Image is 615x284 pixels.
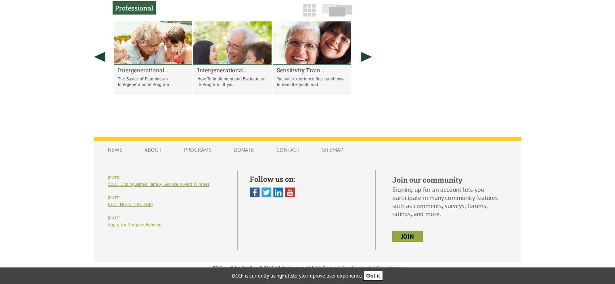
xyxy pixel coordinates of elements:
[301,8,318,21] a: Grid View
[136,142,170,158] a: About
[282,272,301,279] a: Fullstory
[197,66,268,74] a: Intergenerational...
[108,221,161,227] a: Apply for Program Funding
[94,265,521,271] p: BC Council for Families © 2015, All rights reserved. | .
[113,1,156,15] h2: Professional
[261,187,272,198] img: Twitter
[197,76,268,87] p: How To Implement and Evaluate an IG Program If you ...
[273,21,351,95] li: Sensitivity Training for Youth and Seniors
[108,195,225,200] h6: [DATE]
[277,66,347,74] a: Sensitivity Train...
[392,231,423,242] a: join
[108,181,209,187] a: 2025 Distinguished Family Service Award Winners
[108,215,225,221] h6: [DATE]
[392,175,507,185] h5: Join our community
[176,142,220,158] a: Programs
[226,142,262,158] a: Donate
[114,21,192,95] li: Intergenerational Program Development, Level 1
[314,142,351,158] a: Sitemap
[118,66,188,74] a: Intergenerational...
[250,174,363,184] h5: Follow us on:
[118,76,188,87] p: The Basics of Planning an Intergenerational Program
[320,8,355,21] a: Slide View
[303,4,316,17] img: grid-icon.png
[322,4,352,17] img: slide-icon.png
[108,201,153,207] a: BCCF Hosts 48th AGM
[268,142,308,158] a: Contact
[108,175,225,180] h6: [DATE]
[273,187,283,198] img: Linked In
[250,187,260,198] img: Facebook
[193,21,272,95] li: Intergenerational Program Development ~ Level 2
[285,187,295,198] img: You Tube
[313,265,401,271] a: Web Design & Development by VCN webteam
[100,142,130,158] a: News
[277,76,347,87] p: You will experience first-hand how to train the youth and...
[392,185,507,218] p: Signing up for an account lets you participate in many community features such as comments, surve...
[363,271,383,281] button: Got it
